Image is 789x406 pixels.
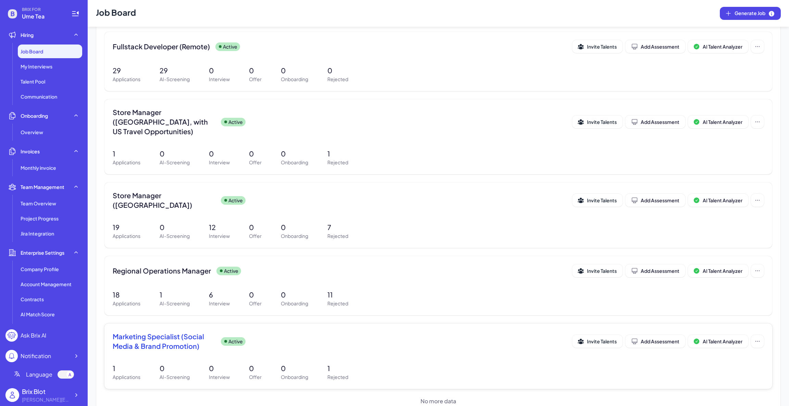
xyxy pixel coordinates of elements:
[327,232,348,240] p: Rejected
[572,194,623,207] button: Invite Talents
[327,65,348,76] p: 0
[160,76,190,83] p: AI-Screening
[281,65,308,76] p: 0
[113,363,140,373] p: 1
[631,267,679,274] div: Add Assessment
[228,338,243,345] p: Active
[160,363,190,373] p: 0
[572,335,623,348] button: Invite Talents
[5,388,19,402] img: user_logo.png
[113,149,140,159] p: 1
[113,42,210,51] span: Fullstack Developer (Remote)
[160,149,190,159] p: 0
[688,194,748,207] button: AI Talent Analyzer
[327,300,348,307] p: Rejected
[587,119,617,125] span: Invite Talents
[21,93,57,100] span: Communication
[21,63,52,70] span: My Interviews
[631,338,679,345] div: Add Assessment
[625,264,685,277] button: Add Assessment
[281,290,308,300] p: 0
[22,7,63,12] span: BRIX FOR
[587,43,617,50] span: Invite Talents
[281,363,308,373] p: 0
[21,230,54,237] span: Jira Integration
[228,197,243,204] p: Active
[209,65,230,76] p: 0
[21,249,64,256] span: Enterprise Settings
[281,149,308,159] p: 0
[587,268,617,274] span: Invite Talents
[209,300,230,307] p: Interview
[26,370,52,379] span: Language
[625,335,685,348] button: Add Assessment
[631,118,679,125] div: Add Assessment
[22,12,63,21] span: Ume Tea
[327,290,348,300] p: 11
[22,396,70,403] div: blake@joinbrix.com
[113,159,140,166] p: Applications
[209,290,230,300] p: 6
[688,115,748,128] button: AI Talent Analyzer
[249,159,262,166] p: Offer
[113,76,140,83] p: Applications
[703,197,742,203] span: AI Talent Analyzer
[21,183,64,190] span: Team Management
[631,43,679,50] div: Add Assessment
[327,373,348,381] p: Rejected
[160,65,190,76] p: 29
[21,281,72,288] span: Account Management
[113,107,215,136] span: Store Manager ([GEOGRAPHIC_DATA], with US Travel Opportunities)
[113,191,215,210] span: Store Manager ([GEOGRAPHIC_DATA])
[21,311,55,318] span: AI Match Score
[249,76,262,83] p: Offer
[21,148,40,155] span: Invoices
[160,373,190,381] p: AI-Screening
[281,76,308,83] p: Onboarding
[228,118,243,126] p: Active
[327,363,348,373] p: 1
[160,232,190,240] p: AI-Screening
[22,387,70,396] div: Brix Blot
[160,159,190,166] p: AI-Screening
[703,43,742,50] span: AI Talent Analyzer
[113,290,140,300] p: 18
[113,232,140,240] p: Applications
[703,268,742,274] span: AI Talent Analyzer
[249,373,262,381] p: Offer
[572,40,623,53] button: Invite Talents
[209,373,230,381] p: Interview
[281,373,308,381] p: Onboarding
[113,222,140,232] p: 19
[113,373,140,381] p: Applications
[249,300,262,307] p: Offer
[281,300,308,307] p: Onboarding
[249,222,262,232] p: 0
[281,222,308,232] p: 0
[21,296,44,303] span: Contracts
[327,76,348,83] p: Rejected
[21,266,59,272] span: Company Profile
[113,332,215,351] span: Marketing Specialist (Social Media & Brand Promotion)
[21,31,34,38] span: Hiring
[21,352,51,360] div: Notification
[21,331,46,340] div: Ask Brix AI
[688,40,748,53] button: AI Talent Analyzer
[703,119,742,125] span: AI Talent Analyzer
[572,115,623,128] button: Invite Talents
[113,65,140,76] p: 29
[249,65,262,76] p: 0
[224,267,238,275] p: Active
[209,363,230,373] p: 0
[625,40,685,53] button: Add Assessment
[209,222,230,232] p: 12
[688,335,748,348] button: AI Talent Analyzer
[21,112,48,119] span: Onboarding
[625,194,685,207] button: Add Assessment
[720,7,781,20] button: Generate Job
[21,129,43,136] span: Overview
[21,200,56,207] span: Team Overview
[327,222,348,232] p: 7
[209,232,230,240] p: Interview
[249,149,262,159] p: 0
